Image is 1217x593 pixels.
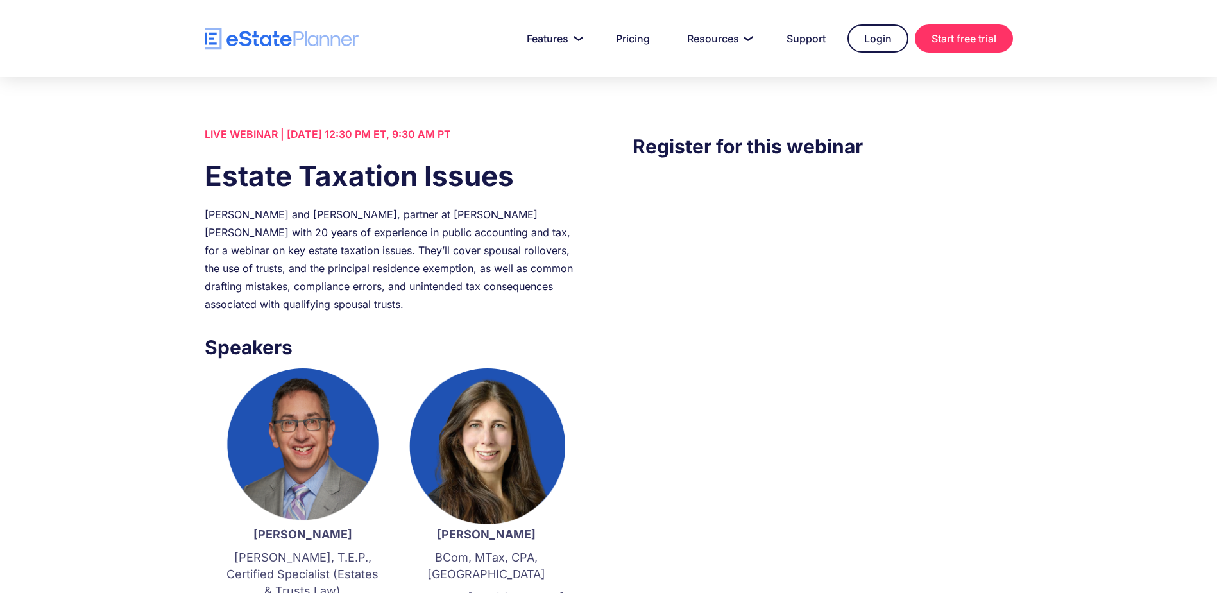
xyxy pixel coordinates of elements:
strong: [PERSON_NAME] [437,528,536,541]
p: BCom, MTax, CPA, [GEOGRAPHIC_DATA] [407,549,565,583]
a: Support [771,26,841,51]
h3: Speakers [205,332,584,362]
h1: Estate Taxation Issues [205,156,584,196]
a: Pricing [600,26,665,51]
a: home [205,28,359,50]
div: LIVE WEBINAR | [DATE] 12:30 PM ET, 9:30 AM PT [205,125,584,143]
h3: Register for this webinar [633,132,1012,161]
a: Login [847,24,908,53]
a: Resources [672,26,765,51]
iframe: Form 0 [633,187,1012,405]
a: Features [511,26,594,51]
strong: [PERSON_NAME] [253,528,352,541]
a: Start free trial [915,24,1013,53]
div: [PERSON_NAME] and [PERSON_NAME], partner at [PERSON_NAME] [PERSON_NAME] with 20 years of experien... [205,205,584,313]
